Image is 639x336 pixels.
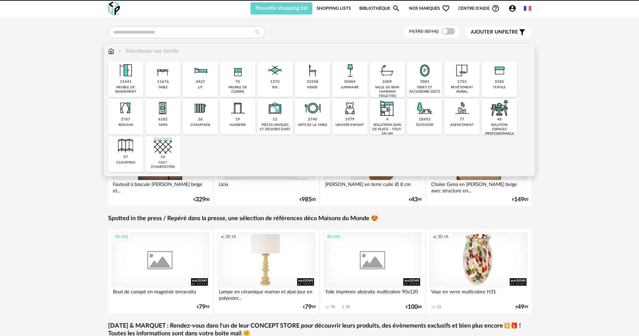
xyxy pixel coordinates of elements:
[250,2,313,14] button: Nouvelle shopping list
[458,4,500,12] span: Centre d'aideHelp Circle Outline icon
[460,117,464,122] div: 77
[298,123,327,127] div: arts de la table
[406,305,422,309] div: € 00
[307,80,318,85] div: 33558
[341,99,359,117] img: UniversEnfant.png
[446,85,477,94] div: revêtement mural
[466,27,531,38] button: Ajouter unfiltre Filter icon
[416,99,434,117] img: Outdoor.png
[273,117,277,122] div: 12
[490,99,508,117] img: espace-de-travail.png
[386,117,389,122] div: 4
[304,99,322,117] img: ArtTable.png
[335,123,364,127] div: univers enfant
[471,30,502,35] span: Ajouter un
[111,180,210,193] div: Fauteuil à bascule [PERSON_NAME] beige et...
[214,229,319,313] a: Creation icon 3D IA Lampe en céramique marron et abat-jour en polyester... €7999
[117,47,123,55] img: svg+xml;base64,PHN2ZyB3aWR0aD0iMTYiIGhlaWdodD0iMTYiIHZpZXdCb3g9IjAgMCAxNiAxNiIgZmlsbD0ibm9uZSIgeG...
[197,305,210,309] div: € 99
[492,4,500,12] span: Help Circle Outline icon
[514,197,524,202] span: 149
[324,232,343,241] div: 3D HQ
[372,85,403,98] div: salle de bain hammam toilettes
[429,287,528,301] div: Vase en verre multicolore H31
[229,99,247,117] img: Huiserie.png
[307,85,318,90] div: assise
[517,305,524,309] span: 49
[323,287,422,301] div: Toile imprimée abstraite multicolore 90x120
[158,85,168,90] div: table
[157,80,169,85] div: 11676
[346,305,350,309] div: 39
[305,305,312,309] span: 79
[344,80,356,85] div: 10404
[438,234,449,239] span: 3D IA
[196,80,205,85] div: 4427
[230,123,246,127] div: huisserie
[382,80,392,85] div: 2409
[161,155,165,160] div: 16
[378,99,396,117] img: ToutEnUn.png
[117,137,135,155] img: Cloison.png
[304,61,322,80] img: Assise.png
[433,234,437,239] span: Creation icon
[108,47,114,55] img: svg+xml;base64,PHN2ZyB3aWR0aD0iMTYiIGhlaWdodD0iMTciIHZpZXdCb3g9IjAgMCAxNiAxNyIgZmlsbD0ibm9uZSIgeG...
[323,180,422,193] div: [PERSON_NAME] en terre cuite Ø 8 cm
[409,85,440,94] div: objet et accessoire déco
[518,28,526,36] span: Filter icon
[117,61,135,80] img: Meuble%20de%20rangement.png
[508,4,516,12] span: Account Circle icon
[372,123,403,136] div: solutions gain de place - tout-en-un
[260,123,291,132] div: pièces uniques et oeuvres d'art
[108,229,213,313] a: 3D HQ Bout de canapé en magnésie terracotta €7999
[158,117,168,122] div: 6182
[120,80,132,85] div: 11441
[147,160,179,169] div: filet d'habitation
[411,197,418,202] span: 43
[317,2,351,14] a: Shopping Lists
[108,2,120,15] img: OXP
[217,287,316,301] div: Lampe en céramique marron et abat-jour en polyester...
[408,305,418,309] span: 100
[117,160,135,165] div: claustras
[123,155,128,160] div: 37
[515,305,528,309] div: € 99
[512,197,528,202] div: € 00
[300,197,316,202] div: € 00
[450,123,474,127] div: agencement
[222,85,253,94] div: meuble de cuisine
[359,2,400,14] a: BibliothèqueMagnify icon
[437,305,441,309] div: 13
[416,123,433,127] div: outdoor
[117,47,179,55] div: Sélectionner une famille
[256,5,308,11] span: Nouvelle shopping list
[158,123,167,127] div: tapis
[235,117,240,122] div: 19
[190,123,211,127] div: chauffage
[508,4,519,12] span: Account Circle icon
[198,85,203,90] div: lit
[341,61,359,80] img: Luminaire.png
[409,197,422,202] div: € 99
[198,117,203,122] div: 26
[497,117,502,122] div: 48
[221,234,225,239] span: Creation icon
[191,61,210,80] img: Literie.png
[229,61,247,80] img: Rangement.png
[457,80,467,85] div: 1755
[490,61,508,80] img: Textile.png
[154,99,172,117] img: Tapis.png
[235,80,240,85] div: 75
[272,85,278,90] div: sol
[345,117,355,122] div: 1979
[111,287,210,301] div: Bout de canapé en magnésie terracotta
[193,197,210,202] div: € 00
[117,99,135,117] img: Rideaux.png
[154,61,172,80] img: Table.png
[524,5,531,12] img: fr
[320,229,425,313] a: 3D HQ Toile imprimée abstraite multicolore 90x120 70 Download icon 39 €10000
[266,61,284,80] img: Sol.png
[308,117,317,122] div: 2740
[409,29,439,34] span: Filtre 3D HQ
[266,99,284,117] img: UniqueOeuvre.png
